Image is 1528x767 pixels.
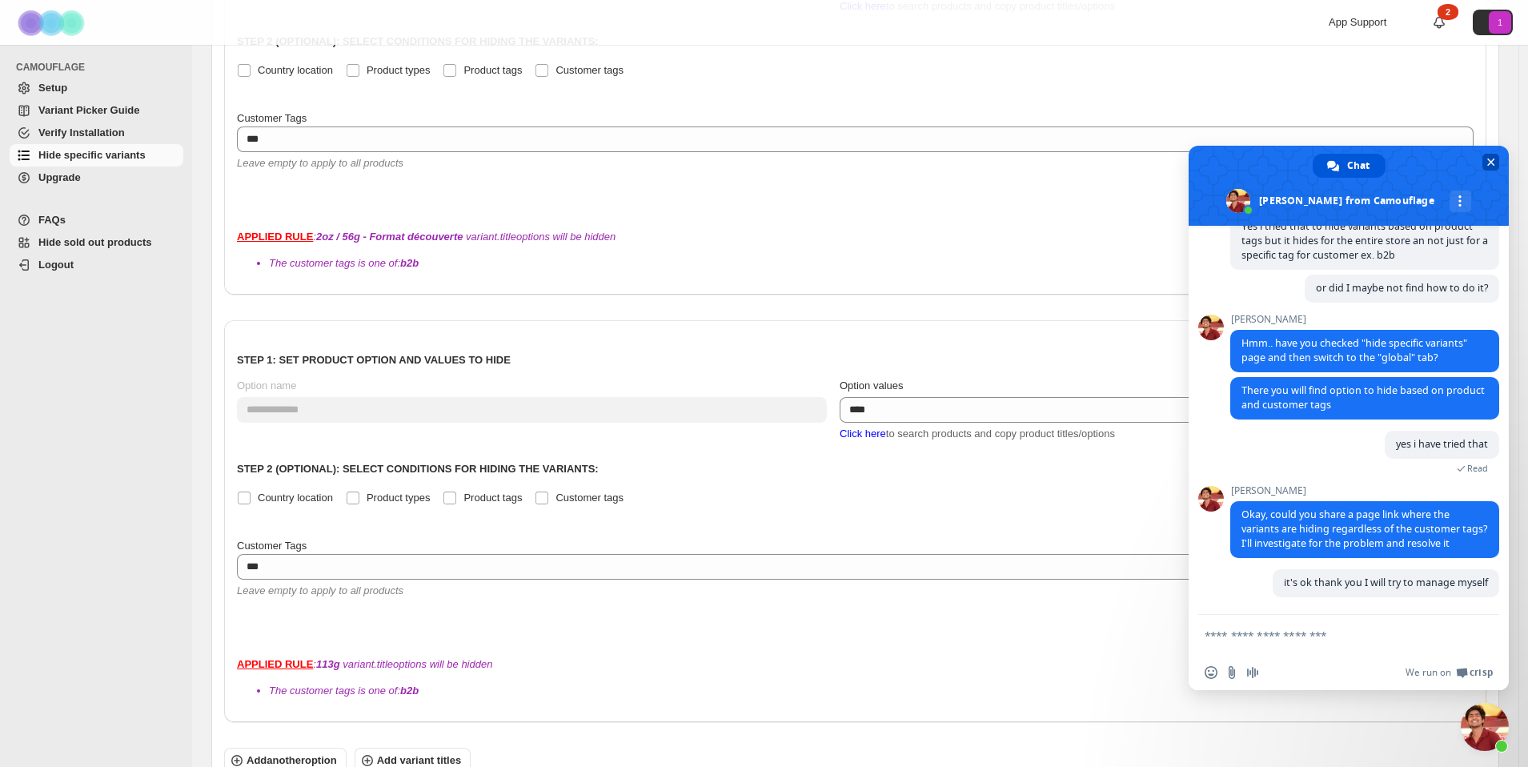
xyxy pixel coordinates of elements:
a: Chat [1313,154,1386,178]
span: [PERSON_NAME] [1230,485,1499,496]
span: Insert an emoji [1205,666,1217,679]
span: Logout [38,259,74,271]
b: 113g [316,658,340,670]
span: Okay, could you share a page link where the variants are hiding regardless of the customer tags? ... [1241,508,1487,550]
span: yes i have tried that [1396,437,1488,451]
span: Product types [367,64,431,76]
a: Close chat [1461,703,1509,751]
span: Crisp [1470,666,1493,679]
span: Setup [38,82,67,94]
a: Hide specific variants [10,144,183,167]
span: Verify Installation [38,126,125,139]
span: Customer tags [555,492,624,504]
button: Avatar with initials 1 [1473,10,1513,35]
span: Leave empty to apply to all products [237,584,403,596]
a: Upgrade [10,167,183,189]
a: FAQs [10,209,183,231]
textarea: Compose your message... [1205,615,1461,655]
span: Audio message [1246,666,1259,679]
span: Close chat [1482,154,1499,171]
a: We run onCrisp [1406,666,1493,679]
span: FAQs [38,214,66,226]
span: Variant Picker Guide [38,104,139,116]
span: Customer tags [555,64,624,76]
img: Camouflage [13,1,93,45]
span: App Support [1329,16,1386,28]
a: 2 [1431,14,1447,30]
span: or did I maybe not find how to do it? [1316,281,1488,295]
span: Chat [1347,154,1370,178]
b: 2oz / 56g - Format découverte [316,231,463,243]
span: The customer tags is one of: [269,685,419,697]
a: Logout [10,254,183,276]
a: Variant Picker Guide [10,99,183,122]
span: Avatar with initials 1 [1489,11,1511,34]
span: Country location [258,492,333,504]
a: Hide sold out products [10,231,183,254]
span: Click here [840,428,886,440]
p: Step 2 (Optional): Select conditions for hiding the variants: [237,461,1474,477]
p: Step 1: Set product option and values to hide [237,352,1474,368]
b: b2b [400,685,419,697]
a: Setup [10,77,183,99]
a: Verify Installation [10,122,183,144]
div: 2 [1438,4,1458,20]
span: Read [1467,463,1488,474]
span: Hide sold out products [38,236,152,248]
span: Option values [840,379,904,392]
span: We run on [1406,666,1451,679]
text: 1 [1498,18,1502,27]
span: Country location [258,64,333,76]
span: Send a file [1225,666,1238,679]
span: Customer Tags [237,112,307,124]
span: Hide specific variants [38,149,146,161]
span: Option name [237,379,296,392]
span: it's ok thank you I will try to manage myself [1284,576,1488,589]
div: : variant.title options will be hidden [237,657,1474,699]
span: Product tags [463,64,522,76]
b: b2b [400,257,419,269]
span: Product types [367,492,431,504]
span: Customer Tags [237,540,307,552]
span: There you will find option to hide based on product and customer tags [1241,383,1485,412]
span: Upgrade [38,171,81,183]
strong: APPLIED RULE [237,231,313,243]
span: The customer tags is one of: [269,257,419,269]
span: Leave empty to apply to all products [237,157,403,169]
div: : variant.title options will be hidden [237,229,1474,271]
strong: APPLIED RULE [237,658,313,670]
span: to search products and copy product titles/options [840,428,1115,440]
span: CAMOUFLAGE [16,61,184,74]
span: Product tags [463,492,522,504]
span: Hmm.. have you checked "hide specific variants" page and then switch to the "global" tab? [1241,336,1467,364]
span: Yes i tried that to hide variants based on product tags but it hides for the entire store an not ... [1241,219,1488,262]
span: [PERSON_NAME] [1230,314,1499,325]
